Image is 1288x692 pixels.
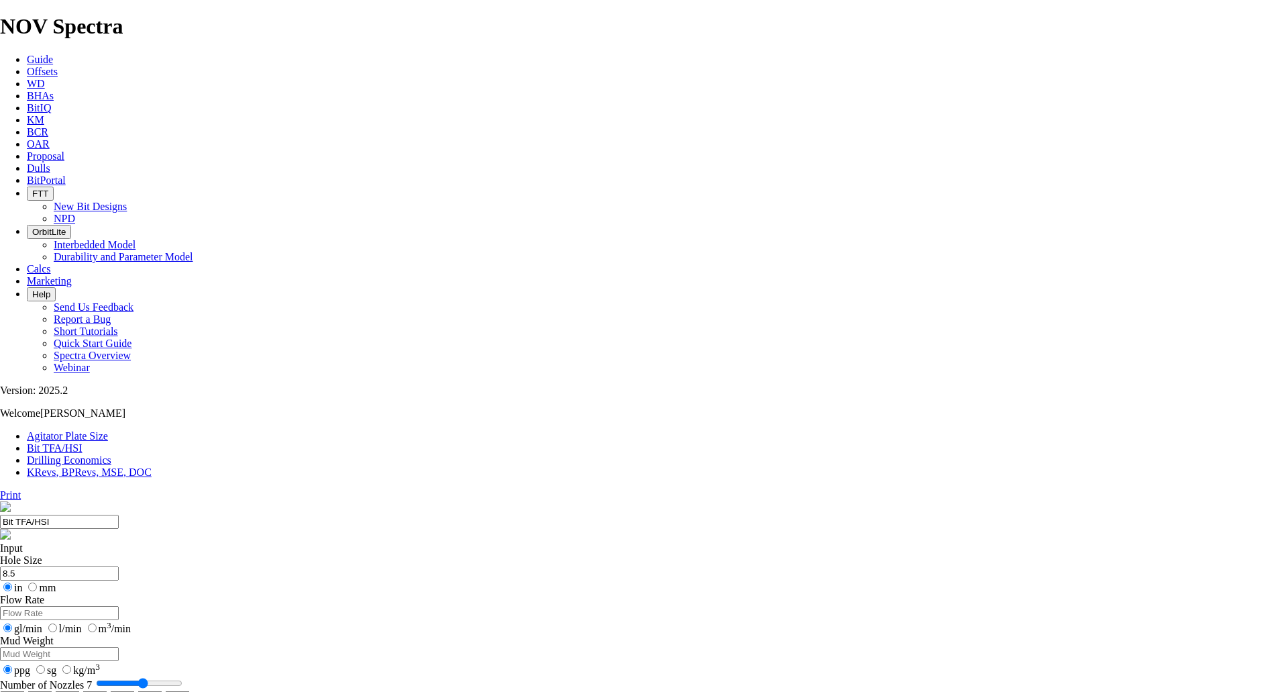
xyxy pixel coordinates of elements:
input: sg [36,665,45,674]
a: Proposal [27,150,64,162]
label: mm [25,582,56,593]
a: Quick Start Guide [54,338,131,349]
a: Durability and Parameter Model [54,251,193,262]
a: KM [27,114,44,126]
a: Drilling Economics [27,454,111,466]
a: BitIQ [27,102,51,113]
a: Spectra Overview [54,350,131,361]
label: l/min [45,623,82,634]
label: kg/m [59,664,100,676]
button: Help [27,287,56,301]
a: Report a Bug [54,313,111,325]
a: New Bit Designs [54,201,127,212]
a: Bit TFA/HSI [27,442,83,454]
span: OrbitLite [32,227,66,237]
a: Agitator Plate Size [27,430,108,442]
a: Interbedded Model [54,239,136,250]
a: Dulls [27,162,50,174]
a: WD [27,78,45,89]
sup: 3 [107,620,111,630]
a: KRevs, BPRevs, MSE, DOC [27,466,152,478]
input: ppg [3,665,12,674]
span: FTT [32,189,48,199]
span: [PERSON_NAME] [40,407,125,419]
button: OrbitLite [27,225,71,239]
a: Send Us Feedback [54,301,133,313]
span: Help [32,289,50,299]
a: BitPortal [27,175,66,186]
input: mm [28,583,37,591]
input: l/min [48,624,57,632]
a: Marketing [27,275,72,287]
label: sg [33,664,56,676]
a: Short Tutorials [54,326,118,337]
a: BHAs [27,90,54,101]
a: Offsets [27,66,58,77]
input: m3/min [88,624,97,632]
a: Guide [27,54,53,65]
a: BCR [27,126,48,138]
label: m /min [85,623,131,634]
input: in [3,583,12,591]
a: Webinar [54,362,90,373]
a: NPD [54,213,75,224]
button: FTT [27,187,54,201]
a: Calcs [27,263,51,275]
sup: 3 [95,661,100,671]
input: kg/m3 [62,665,71,674]
input: gl/min [3,624,12,632]
a: OAR [27,138,50,150]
